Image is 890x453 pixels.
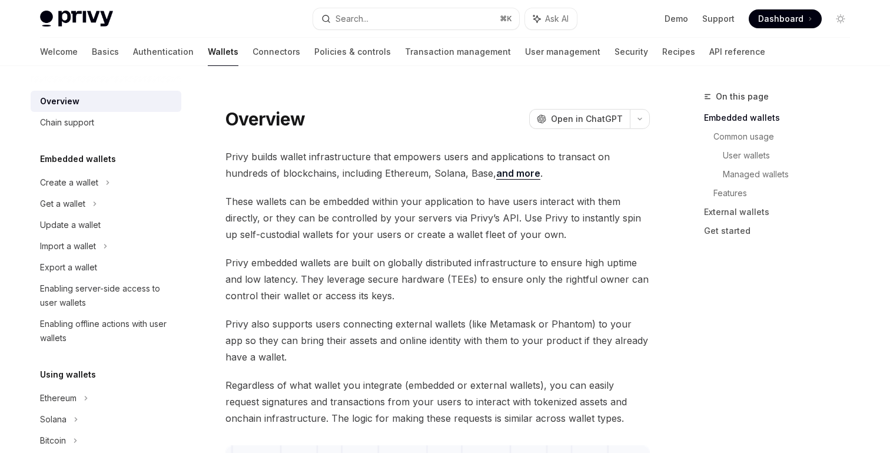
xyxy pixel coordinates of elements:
a: Embedded wallets [704,108,859,127]
a: External wallets [704,203,859,221]
a: Overview [31,91,181,112]
div: Enabling server-side access to user wallets [40,282,174,310]
a: Dashboard [749,9,822,28]
a: Transaction management [405,38,511,66]
a: Enabling server-side access to user wallets [31,278,181,313]
a: Common usage [713,127,859,146]
div: Solana [40,412,67,426]
h5: Using wallets [40,368,96,382]
a: Welcome [40,38,78,66]
div: Overview [40,94,79,108]
a: Basics [92,38,119,66]
button: Search...⌘K [313,8,519,29]
span: Open in ChatGPT [551,113,623,125]
a: User wallets [723,146,859,165]
button: Ask AI [525,8,577,29]
h5: Embedded wallets [40,152,116,166]
div: Update a wallet [40,218,101,232]
a: Export a wallet [31,257,181,278]
div: Import a wallet [40,239,96,253]
img: light logo [40,11,113,27]
div: Search... [336,12,368,26]
span: Dashboard [758,13,803,25]
a: API reference [709,38,765,66]
span: These wallets can be embedded within your application to have users interact with them directly, ... [225,193,650,243]
a: Demo [665,13,688,25]
a: Authentication [133,38,194,66]
div: Enabling offline actions with user wallets [40,317,174,345]
a: Features [713,184,859,203]
div: Bitcoin [40,434,66,448]
h1: Overview [225,108,305,130]
div: Create a wallet [40,176,98,190]
a: Support [702,13,735,25]
a: User management [525,38,600,66]
span: On this page [716,90,769,104]
a: Security [615,38,648,66]
a: Update a wallet [31,214,181,236]
a: Enabling offline actions with user wallets [31,313,181,349]
span: Privy also supports users connecting external wallets (like Metamask or Phantom) to your app so t... [225,316,650,365]
div: Ethereum [40,391,77,405]
a: Managed wallets [723,165,859,184]
button: Open in ChatGPT [529,109,630,129]
span: Ask AI [545,13,569,25]
span: ⌘ K [500,14,512,24]
div: Get a wallet [40,197,85,211]
a: and more [496,167,540,180]
span: Privy builds wallet infrastructure that empowers users and applications to transact on hundreds o... [225,148,650,181]
button: Toggle dark mode [831,9,850,28]
a: Policies & controls [314,38,391,66]
span: Regardless of what wallet you integrate (embedded or external wallets), you can easily request si... [225,377,650,426]
a: Wallets [208,38,238,66]
a: Chain support [31,112,181,133]
a: Connectors [253,38,300,66]
div: Chain support [40,115,94,130]
a: Recipes [662,38,695,66]
div: Export a wallet [40,260,97,275]
a: Get started [704,221,859,240]
span: Privy embedded wallets are built on globally distributed infrastructure to ensure high uptime and... [225,254,650,304]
